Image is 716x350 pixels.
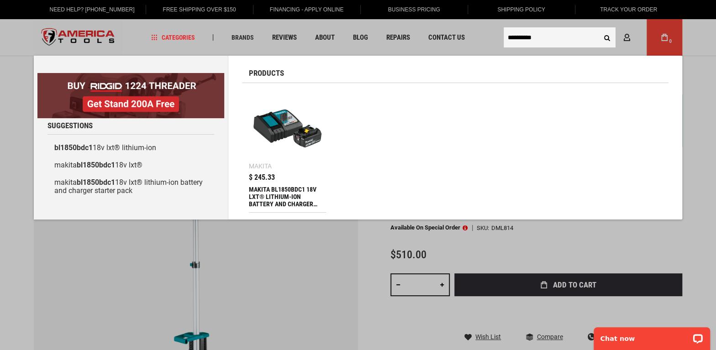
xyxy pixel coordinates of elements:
span: Products [249,69,284,77]
a: bl1850bdc118v lxt® lithium-ion [47,139,214,157]
span: Brands [232,34,254,41]
span: Suggestions [47,122,93,130]
a: Brands [227,31,258,44]
span: Categories [151,34,195,41]
a: makitabl1850bdc118v lxt® [47,157,214,174]
iframe: LiveChat chat widget [588,321,716,350]
img: BOGO: Buy RIDGID® 1224 Threader, Get Stand 200A Free! [37,73,224,118]
span: $ 245.33 [249,174,275,181]
b: bl1850bdc1 [77,178,115,187]
a: makitabl1850bdc118v lxt® lithium-ion battery and charger starter pack [47,174,214,199]
div: MAKITA BL1850BDC1 18V LXT® LITHIUM-ION BATTERY AND CHARGER STARTER PACK, BL1850B, DC18RC (5.0AH) [249,186,326,208]
a: Categories [147,31,199,44]
a: BOGO: Buy RIDGID® 1224 Threader, Get Stand 200A Free! [37,73,224,80]
div: Makita [249,163,272,169]
b: bl1850bdc1 [54,143,93,152]
img: MAKITA BL1850BDC1 18V LXT® LITHIUM-ION BATTERY AND CHARGER STARTER PACK, BL1850B, DC18RC (5.0AH) [253,94,321,162]
b: bl1850bdc1 [77,161,115,169]
button: Search [598,29,616,46]
a: MAKITA BL1850BDC1 18V LXT® LITHIUM-ION BATTERY AND CHARGER STARTER PACK, BL1850B, DC18RC (5.0AH) ... [249,90,326,212]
